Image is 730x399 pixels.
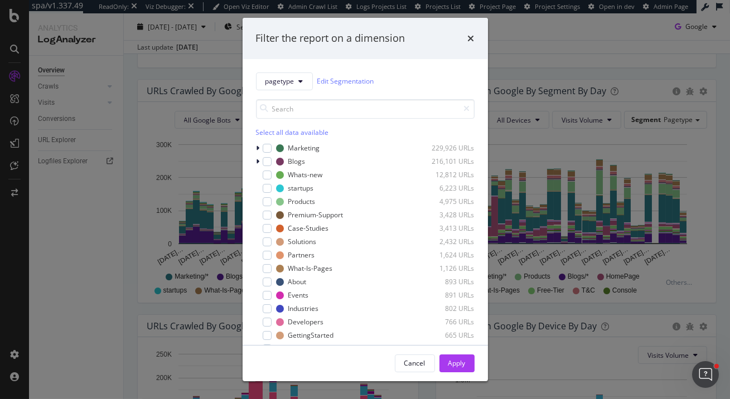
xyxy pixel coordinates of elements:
a: Edit Segmentation [317,75,374,87]
button: pagetype [256,72,313,90]
div: Partners [288,250,315,260]
div: Developers [288,317,324,327]
div: 2,432 URLs [420,237,475,246]
div: startups [288,183,314,193]
div: Apply [448,358,466,368]
div: T&C [288,344,302,353]
div: 891 URLs [420,290,475,300]
div: 579 URLs [420,344,475,353]
div: 893 URLs [420,277,475,286]
div: Products [288,197,316,206]
div: 229,926 URLs [420,143,475,153]
div: Industries [288,304,319,313]
div: 3,428 URLs [420,210,475,220]
div: 1,126 URLs [420,264,475,273]
iframe: Intercom live chat [692,361,719,388]
input: Search [256,99,475,119]
div: Premium-Support [288,210,344,220]
div: Blogs [288,157,306,166]
div: 216,101 URLs [420,157,475,166]
div: Events [288,290,309,300]
div: Whats-new [288,170,323,179]
div: GettingStarted [288,330,334,340]
div: modal [243,18,488,381]
div: Case-Studies [288,223,329,233]
div: 6,223 URLs [420,183,475,193]
button: Apply [439,354,475,372]
div: What-Is-Pages [288,264,333,273]
div: Solutions [288,237,317,246]
div: About [288,277,307,286]
div: 12,812 URLs [420,170,475,179]
div: Cancel [404,358,426,368]
div: times [468,31,475,46]
div: 3,413 URLs [420,223,475,233]
button: Cancel [395,354,435,372]
div: 766 URLs [420,317,475,327]
div: 4,975 URLs [420,197,475,206]
div: 665 URLs [420,330,475,340]
div: 1,624 URLs [420,250,475,260]
div: Select all data available [256,128,475,137]
div: 802 URLs [420,304,475,313]
span: pagetype [265,76,294,86]
div: Filter the report on a dimension [256,31,405,46]
div: Marketing [288,143,320,153]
